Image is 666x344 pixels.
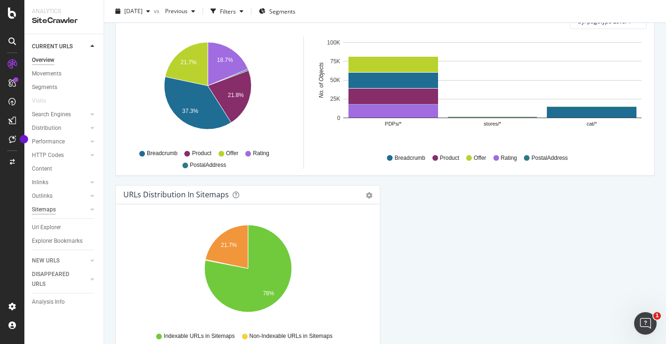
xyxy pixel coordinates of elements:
[32,150,88,160] a: HTTP Codes
[32,123,61,133] div: Distribution
[181,59,197,66] text: 21.7%
[32,191,53,201] div: Outlinks
[207,4,247,19] button: Filters
[32,96,55,106] a: Visits
[192,150,211,157] span: Product
[440,154,459,162] span: Product
[269,7,295,15] span: Segments
[394,154,425,162] span: Breadcrumb
[161,4,199,19] button: Previous
[164,332,235,340] span: Indexable URLs in Sitemaps
[32,82,57,92] div: Segments
[315,37,647,145] svg: A chart.
[32,269,79,289] div: DISAPPEARED URLS
[32,191,88,201] a: Outlinks
[221,242,237,248] text: 21.7%
[32,150,64,160] div: HTTP Codes
[474,154,486,162] span: Offer
[318,62,325,98] text: No. of Objects
[32,256,60,266] div: NEW URLS
[32,297,97,307] a: Analysis Info
[217,57,233,63] text: 18.7%
[32,15,96,26] div: SiteCrawler
[190,161,226,169] span: PostalAddress
[587,121,598,127] text: cat/*
[330,58,340,65] text: 75K
[531,154,568,162] span: PostalAddress
[32,297,65,307] div: Analysis Info
[147,150,177,157] span: Breadcrumb
[330,77,340,83] text: 50K
[32,96,46,106] div: Visits
[32,137,88,147] a: Performance
[32,69,61,79] div: Movements
[126,37,290,145] svg: A chart.
[228,92,244,98] text: 21.8%
[220,7,236,15] div: Filters
[32,236,83,246] div: Explorer Bookmarks
[250,332,333,340] span: Non-Indexable URLs in Sitemaps
[32,256,88,266] a: NEW URLS
[154,7,161,15] span: vs
[32,137,65,147] div: Performance
[20,135,28,143] div: Tooltip anchor
[32,269,88,289] a: DISAPPEARED URLS
[501,154,517,162] span: Rating
[32,55,97,65] a: Overview
[330,96,340,102] text: 25K
[32,236,97,246] a: Explorer Bookmarks
[182,108,198,114] text: 37.3%
[653,312,661,320] span: 1
[32,7,96,15] div: Analytics
[484,121,501,127] text: stores/*
[253,150,269,157] span: Rating
[32,164,52,174] div: Content
[385,121,402,127] text: PDPs/*
[32,123,88,133] a: Distribution
[32,178,48,187] div: Inlinks
[337,115,341,121] text: 0
[32,69,97,79] a: Movements
[634,312,657,335] iframe: Intercom live chat
[112,4,154,19] button: [DATE]
[123,219,372,328] svg: A chart.
[226,150,238,157] span: Offer
[32,178,88,187] a: Inlinks
[32,205,88,215] a: Sitemaps
[161,7,188,15] span: Previous
[32,164,97,174] a: Content
[366,192,372,199] div: gear
[32,223,97,232] a: Url Explorer
[123,190,229,199] div: URLs Distribution in Sitemaps
[124,7,143,15] span: 2024 Dec. 25th
[32,110,71,120] div: Search Engines
[255,4,299,19] button: Segments
[32,223,61,232] div: Url Explorer
[32,110,88,120] a: Search Engines
[32,42,73,52] div: CURRENT URLS
[263,290,274,297] text: 78%
[327,39,340,46] text: 100K
[32,55,54,65] div: Overview
[32,82,97,92] a: Segments
[32,205,56,215] div: Sitemaps
[32,42,88,52] a: CURRENT URLS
